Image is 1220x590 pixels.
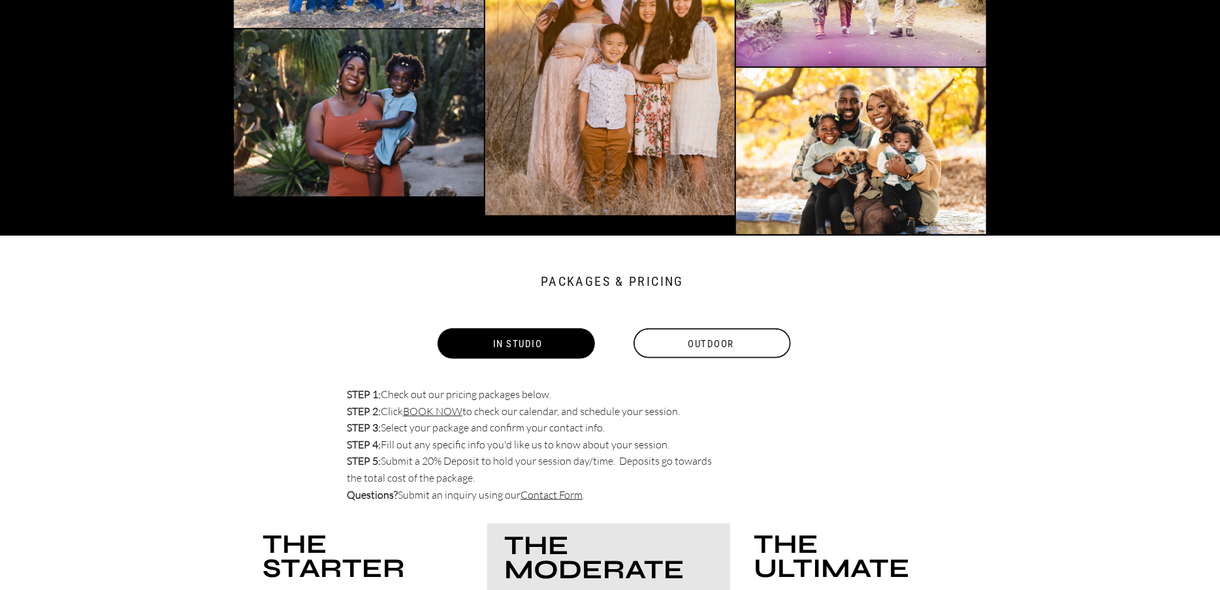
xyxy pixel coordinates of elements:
[438,328,598,358] a: In Studio
[521,488,583,501] a: Contact Form
[403,405,462,418] a: BOOK NOW
[347,421,381,434] b: STEP 3:
[347,454,381,467] b: STEP 5:
[347,405,381,418] b: STEP 2:
[347,388,381,401] b: STEP 1:
[455,273,769,299] h2: Packages & Pricing
[631,329,791,359] a: Outdoor
[347,488,398,501] b: Questions?
[347,438,381,451] b: STEP 4:
[347,386,722,511] p: Check out our pricing packages below. Click to check our calendar, and schedule your session. Sel...
[435,335,595,351] a: Instudio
